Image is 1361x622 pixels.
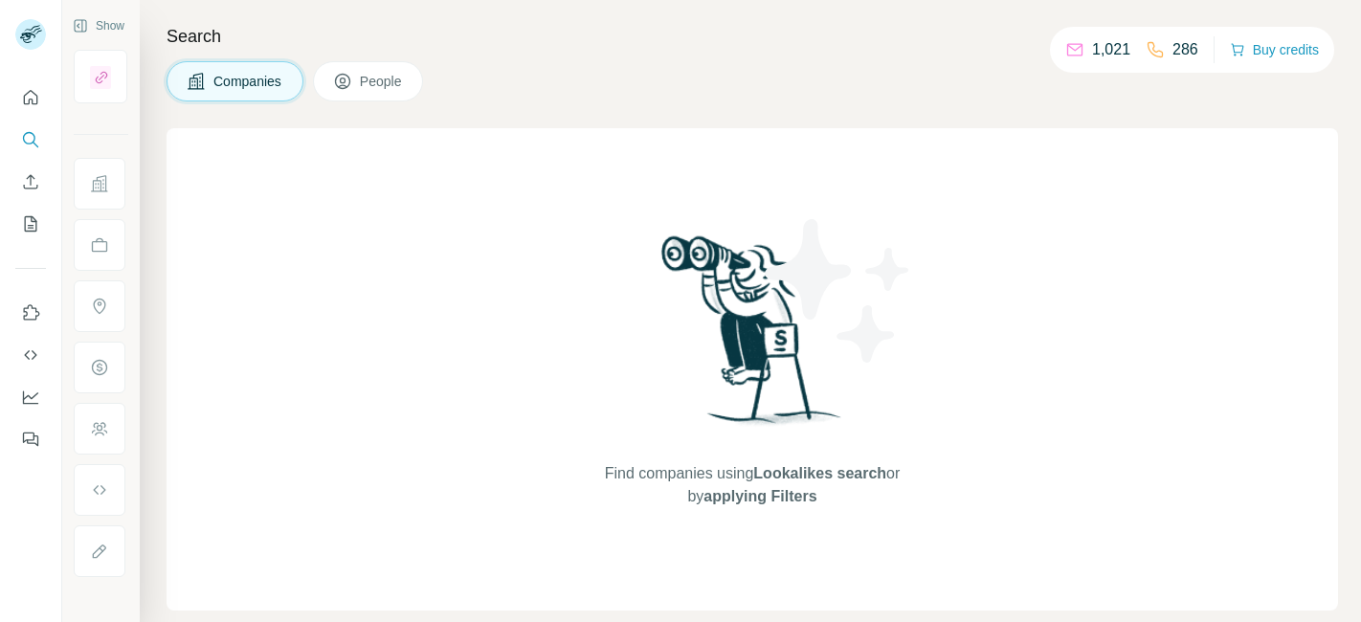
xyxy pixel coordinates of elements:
[167,23,1338,50] h4: Search
[15,207,46,241] button: My lists
[15,338,46,372] button: Use Surfe API
[15,422,46,456] button: Feedback
[599,462,905,508] span: Find companies using or by
[59,11,138,40] button: Show
[1172,38,1198,61] p: 286
[1230,36,1319,63] button: Buy credits
[15,122,46,157] button: Search
[752,205,925,377] img: Surfe Illustration - Stars
[703,488,816,504] span: applying Filters
[15,165,46,199] button: Enrich CSV
[15,296,46,330] button: Use Surfe on LinkedIn
[753,465,886,481] span: Lookalikes search
[1092,38,1130,61] p: 1,021
[653,231,852,444] img: Surfe Illustration - Woman searching with binoculars
[360,72,404,91] span: People
[15,80,46,115] button: Quick start
[213,72,283,91] span: Companies
[15,380,46,414] button: Dashboard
